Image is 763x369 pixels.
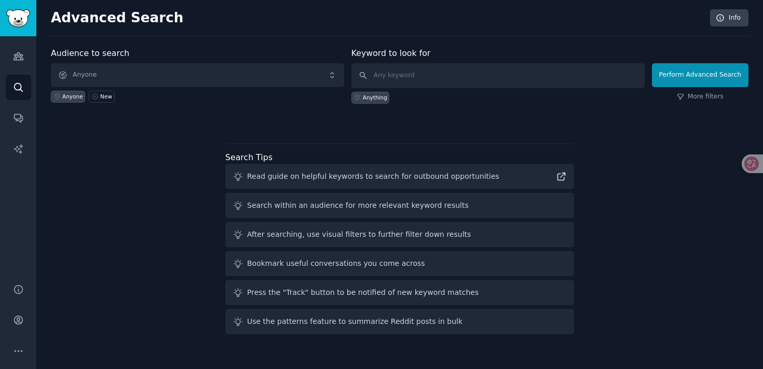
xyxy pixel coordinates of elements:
input: Any keyword [351,63,645,88]
div: Bookmark useful conversations you come across [247,258,425,269]
div: Use the patterns feature to summarize Reddit posts in bulk [247,316,462,327]
div: Press the "Track" button to be notified of new keyword matches [247,287,479,298]
div: New [100,93,112,100]
div: After searching, use visual filters to further filter down results [247,229,471,240]
a: More filters [677,92,724,102]
div: Search within an audience for more relevant keyword results [247,200,469,211]
label: Keyword to look for [351,48,431,58]
div: Read guide on helpful keywords to search for outbound opportunities [247,171,499,182]
a: Info [710,9,748,27]
label: Audience to search [51,48,129,58]
h2: Advanced Search [51,10,704,26]
div: Anything [363,94,387,101]
label: Search Tips [225,152,272,162]
div: Anyone [62,93,83,100]
button: Perform Advanced Search [652,63,748,87]
img: GummySearch logo [6,9,30,27]
a: New [89,91,114,103]
button: Anyone [51,63,344,87]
